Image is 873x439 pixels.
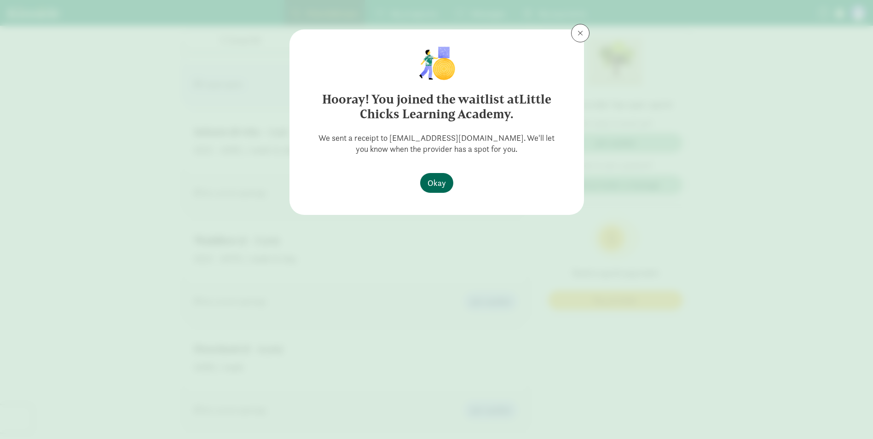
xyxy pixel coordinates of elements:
img: illustration-child1.png [413,44,459,81]
strong: Little Chicks Learning Academy. [360,92,551,121]
span: Okay [428,177,446,189]
h6: Hooray! You joined the waitlist at [308,92,566,121]
button: Okay [420,173,453,193]
p: We sent a receipt to [EMAIL_ADDRESS][DOMAIN_NAME]. We'll let you know when the provider has a spo... [304,133,569,155]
